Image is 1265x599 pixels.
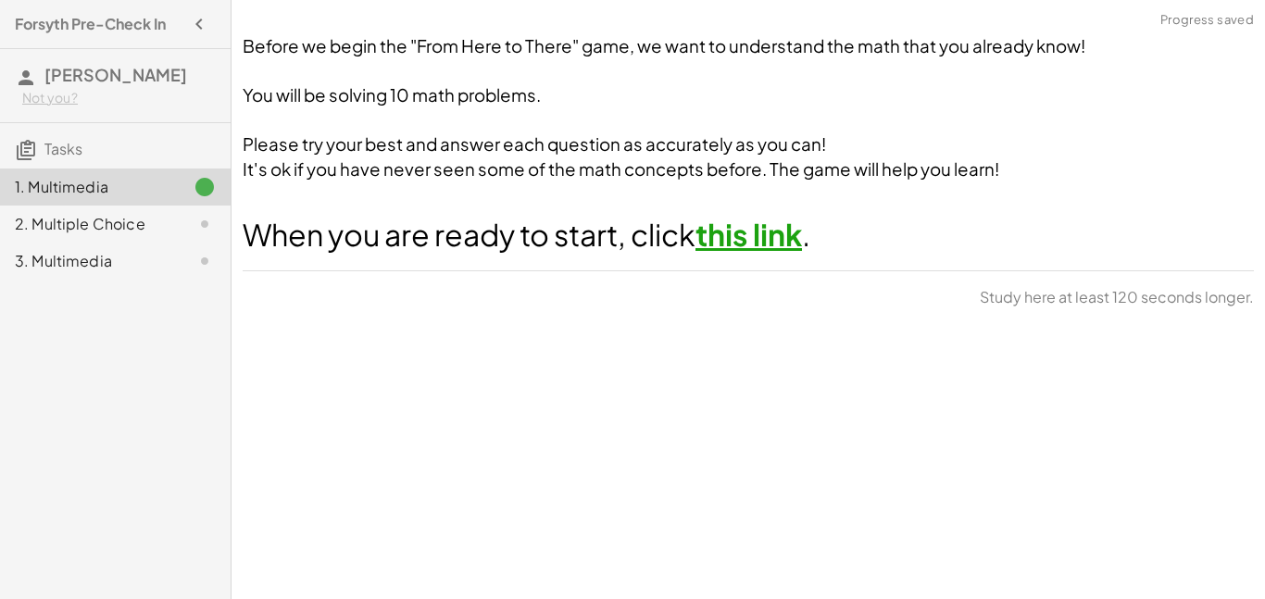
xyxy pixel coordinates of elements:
[15,176,164,198] div: 1. Multimedia
[22,89,216,107] div: Not you?
[243,158,999,180] span: It's ok if you have never seen some of the math concepts before. The game will help you learn!
[194,213,216,235] i: Task not started.
[44,64,187,85] span: [PERSON_NAME]
[243,216,695,253] span: When you are ready to start, click
[15,250,164,272] div: 3. Multimedia
[194,176,216,198] i: Task finished.
[15,213,164,235] div: 2. Multiple Choice
[15,13,166,35] h4: Forsyth Pre-Check In
[802,216,810,253] span: .
[243,133,826,155] span: Please try your best and answer each question as accurately as you can!
[243,84,541,106] span: You will be solving 10 math problems.
[695,216,802,253] a: this link
[44,139,82,158] span: Tasks
[1160,11,1254,30] span: Progress saved
[980,286,1254,308] span: Study here at least 120 seconds longer.
[243,35,1085,56] span: Before we begin the "From Here to There" game, we want to understand the math that you already know!
[194,250,216,272] i: Task not started.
